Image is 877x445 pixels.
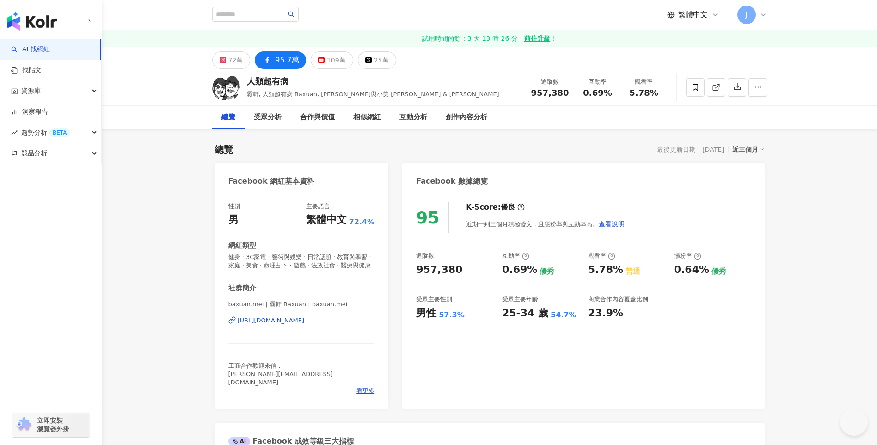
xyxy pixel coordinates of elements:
div: 54.7% [551,310,576,320]
span: 趨勢分析 [21,122,70,143]
div: 95.7萬 [275,54,299,67]
span: 健身 · 3C家電 · 藝術與娛樂 · 日常話題 · 教育與學習 · 家庭 · 美食 · 命理占卜 · 遊戲 · 法政社會 · 醫療與健康 [228,253,375,270]
div: K-Score : [466,202,525,212]
span: 霸軒, 人類超有病 Baxuan, [PERSON_NAME]與小美 [PERSON_NAME] & [PERSON_NAME] [247,91,499,98]
div: 0.69% [502,263,537,277]
a: 洞察報告 [11,107,48,117]
div: 互動率 [580,77,615,87]
div: 5.78% [588,263,623,277]
div: 0.64% [674,263,709,277]
div: 互動分析 [399,112,427,123]
div: 72萬 [228,54,243,67]
div: 互動率 [502,252,529,260]
span: rise [11,130,18,136]
a: 找貼文 [11,66,42,75]
div: 相似網紅 [353,112,381,123]
span: 看更多 [356,387,374,395]
span: 72.4% [349,217,375,227]
div: 追蹤數 [416,252,434,260]
span: 繁體中文 [678,10,708,20]
img: logo [7,12,57,31]
div: 創作內容分析 [446,112,487,123]
button: 查看說明 [598,215,625,233]
div: Facebook 數據總覽 [416,176,488,186]
div: 普通 [626,266,640,277]
div: 繁體中文 [306,213,347,227]
img: chrome extension [15,417,33,432]
span: 5.78% [629,88,658,98]
span: 立即安裝 瀏覽器外掛 [37,416,69,433]
div: 觀看率 [588,252,615,260]
a: [URL][DOMAIN_NAME] [228,316,375,325]
div: 漲粉率 [674,252,701,260]
div: 性別 [228,202,240,210]
button: 109萬 [311,51,353,69]
div: 受眾主要性別 [416,295,452,303]
div: 109萬 [327,54,346,67]
iframe: Help Scout Beacon - Open [840,408,868,436]
div: 觀看率 [626,77,662,87]
button: 72萬 [212,51,251,69]
div: Facebook 網紅基本資料 [228,176,315,186]
div: 總覽 [215,143,233,156]
span: 競品分析 [21,143,47,164]
div: 23.9% [588,306,623,321]
div: 人類超有病 [247,75,499,87]
div: 男 [228,213,239,227]
div: [URL][DOMAIN_NAME] [238,316,305,325]
div: 合作與價值 [300,112,335,123]
div: 優良 [501,202,515,212]
button: 25萬 [358,51,396,69]
div: 受眾分析 [254,112,282,123]
a: searchAI 找網紅 [11,45,50,54]
div: BETA [49,128,70,137]
div: 網紅類型 [228,241,256,251]
span: search [288,11,294,18]
div: 主要語言 [306,202,330,210]
a: chrome extension立即安裝 瀏覽器外掛 [12,412,90,437]
span: 0.69% [583,88,612,98]
img: KOL Avatar [212,74,240,101]
button: 95.7萬 [255,51,306,69]
div: 95 [416,208,439,227]
span: 957,380 [531,88,569,98]
div: 57.3% [439,310,465,320]
div: 商業合作內容覆蓋比例 [588,295,648,303]
div: 總覽 [221,112,235,123]
div: 近三個月 [732,143,765,155]
div: 優秀 [711,266,726,277]
div: 近期一到三個月積極發文，且漲粉率與互動率高。 [466,215,625,233]
span: J [745,10,747,20]
span: 工商合作歡迎來信： [PERSON_NAME][EMAIL_ADDRESS][DOMAIN_NAME] [228,362,333,386]
span: 資源庫 [21,80,41,101]
div: 男性 [416,306,436,321]
div: 社群簡介 [228,284,256,293]
strong: 前往升級 [524,34,550,43]
div: 25萬 [374,54,389,67]
div: 受眾主要年齡 [502,295,538,303]
span: 查看說明 [599,220,625,228]
div: 優秀 [540,266,554,277]
div: 957,380 [416,263,462,277]
div: 追蹤數 [531,77,569,87]
div: 最後更新日期：[DATE] [657,146,724,153]
a: 試用時間尚餘：3 天 13 時 26 分，前往升級！ [102,30,877,47]
span: baxuan.mei | 霸軒 Baxuan | baxuan.mei [228,300,375,309]
div: 25-34 歲 [502,306,548,321]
